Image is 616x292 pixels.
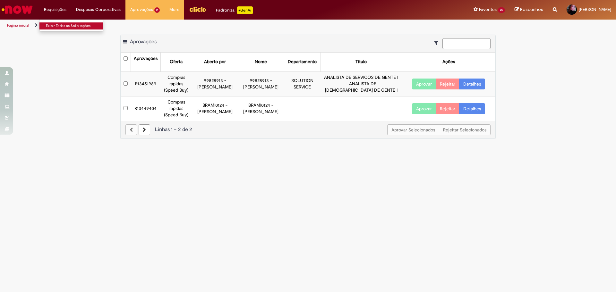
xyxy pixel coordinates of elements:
[189,4,206,14] img: click_logo_yellow_360x200.png
[5,20,406,31] ul: Trilhas de página
[434,41,441,45] i: Mostrar filtros para: Suas Solicitações
[255,59,267,65] div: Nome
[130,38,157,45] span: Aprovações
[442,59,455,65] div: Ações
[321,71,402,96] td: ANALISTA DE SERVICOS DE GENTE I - ANALISTA DE [DEMOGRAPHIC_DATA] DE GENTE I
[238,71,284,96] td: 99828913 - [PERSON_NAME]
[436,103,459,114] button: Rejeitar
[1,3,34,16] img: ServiceNow
[131,96,160,121] td: R13449404
[160,96,192,121] td: Compras rápidas (Speed Buy)
[459,79,485,89] a: Detalhes
[284,71,321,96] td: SOLUTION SERVICE
[237,6,253,14] p: +GenAi
[192,71,238,96] td: 99828913 - [PERSON_NAME]
[498,7,505,13] span: 25
[520,6,543,13] span: Rascunhos
[160,71,192,96] td: Compras rápidas (Speed Buy)
[204,59,226,65] div: Aberto por
[39,22,110,29] a: Exibir Todas as Solicitações
[459,103,485,114] a: Detalhes
[44,6,66,13] span: Requisições
[412,79,436,89] button: Aprovar
[125,126,491,133] div: Linhas 1 − 2 de 2
[288,59,317,65] div: Departamento
[7,23,29,28] a: Página inicial
[169,6,179,13] span: More
[170,59,183,65] div: Oferta
[515,7,543,13] a: Rascunhos
[76,6,121,13] span: Despesas Corporativas
[131,53,160,71] th: Aprovações
[130,6,153,13] span: Aprovações
[192,96,238,121] td: BRAMI0124 - [PERSON_NAME]
[355,59,367,65] div: Título
[412,103,436,114] button: Aprovar
[131,71,160,96] td: R13451989
[216,6,253,14] div: Padroniza
[39,19,103,31] ul: Requisições
[134,55,158,62] div: Aprovações
[579,7,611,12] span: [PERSON_NAME]
[479,6,497,13] span: Favoritos
[154,7,160,13] span: 2
[238,96,284,121] td: BRAMI0124 - [PERSON_NAME]
[436,79,459,89] button: Rejeitar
